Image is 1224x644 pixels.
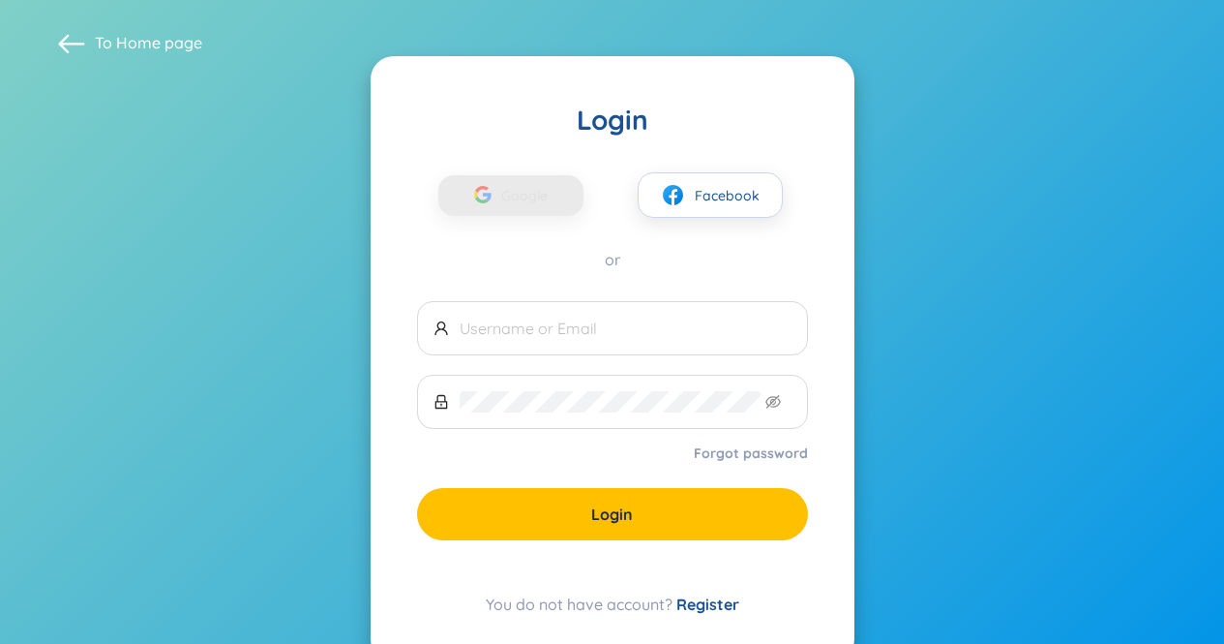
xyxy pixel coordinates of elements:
[638,172,783,218] button: facebookFacebook
[694,444,808,463] a: Forgot password
[438,175,583,216] button: Google
[460,318,791,339] input: Username or Email
[695,185,760,206] span: Facebook
[116,33,202,52] a: Home page
[417,103,808,138] div: Login
[417,249,808,270] div: or
[676,595,739,614] a: Register
[591,504,633,525] span: Login
[417,488,808,540] button: Login
[433,394,449,410] span: lock
[433,321,449,336] span: user
[95,32,202,53] span: To
[417,593,808,616] div: You do not have account?
[661,183,685,207] img: facebook
[501,175,557,216] span: Google
[765,394,781,410] span: eye-invisible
